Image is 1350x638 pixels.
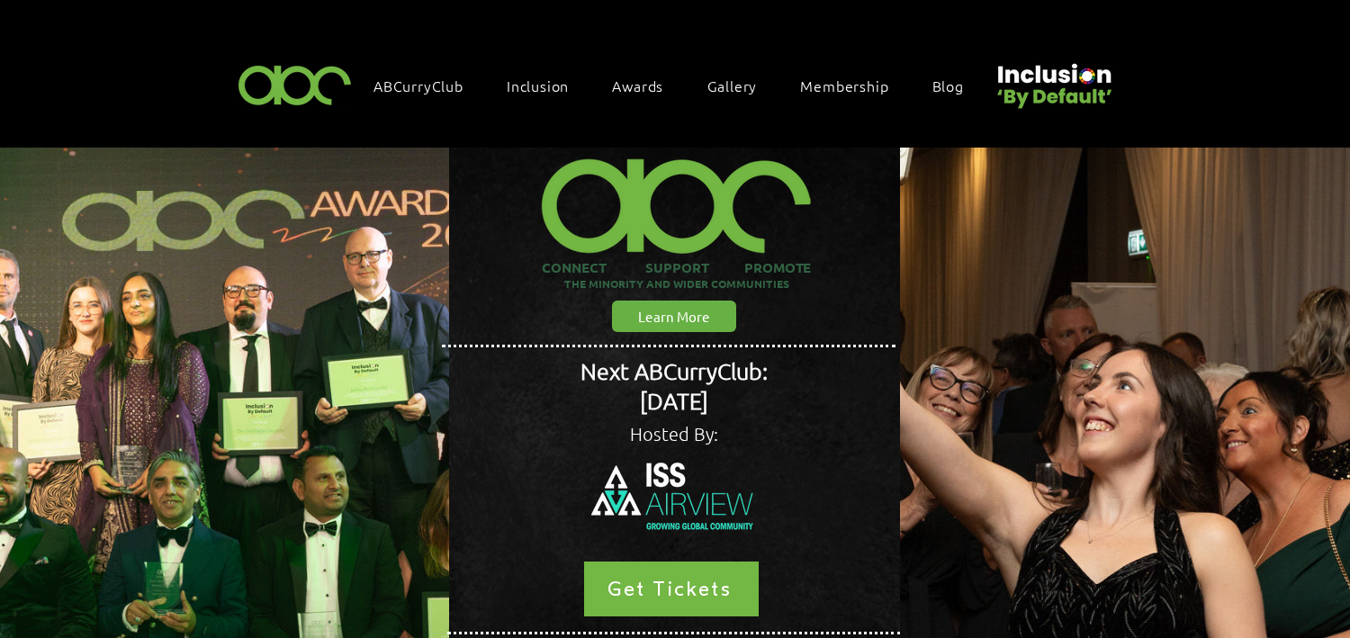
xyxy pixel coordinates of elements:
img: ABC-Logo-Blank-Background-01-01-2.png [233,58,357,111]
a: Membership [791,67,915,104]
span: Awards [612,76,663,95]
span: Hosted By: [630,423,718,445]
span: Gallery [707,76,758,95]
div: Awards [603,67,690,104]
span: ABCurryClub [373,76,463,95]
span: Learn More [638,307,710,326]
span: Membership [800,76,888,95]
img: Untitled design (22).png [991,49,1115,111]
span: Blog [932,76,964,95]
span: THE MINORITY AND WIDER COMMUNITIES [564,276,789,291]
img: ISS Airview Logo White.png [571,440,778,556]
nav: Site [364,67,991,104]
span: Get Tickets [607,577,732,601]
img: ABC-Logo-Blank-Background-01-01-2_edited.png [532,136,820,258]
span: CONNECT SUPPORT PROMOTE [542,258,811,276]
span: Inclusion [507,76,569,95]
a: Gallery [698,67,785,104]
span: Next ABCurryClub: [DATE] [580,357,768,414]
a: Get Tickets [584,562,759,616]
div: Inclusion [498,67,596,104]
a: Learn More [612,301,736,332]
a: Blog [923,67,991,104]
a: ABCurryClub [364,67,490,104]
